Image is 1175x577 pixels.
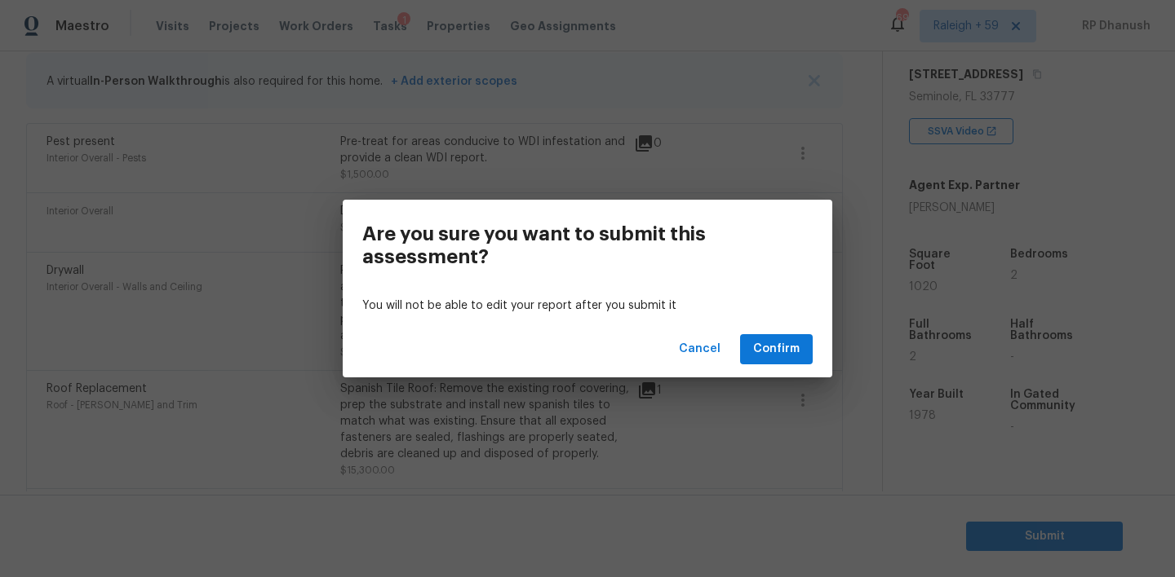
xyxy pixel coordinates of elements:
[362,297,813,315] p: You will not be able to edit your report after you submit it
[740,334,813,364] button: Confirm
[362,222,739,268] h3: Are you sure you want to submit this assessment?
[672,334,727,364] button: Cancel
[753,339,800,359] span: Confirm
[679,339,721,359] span: Cancel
